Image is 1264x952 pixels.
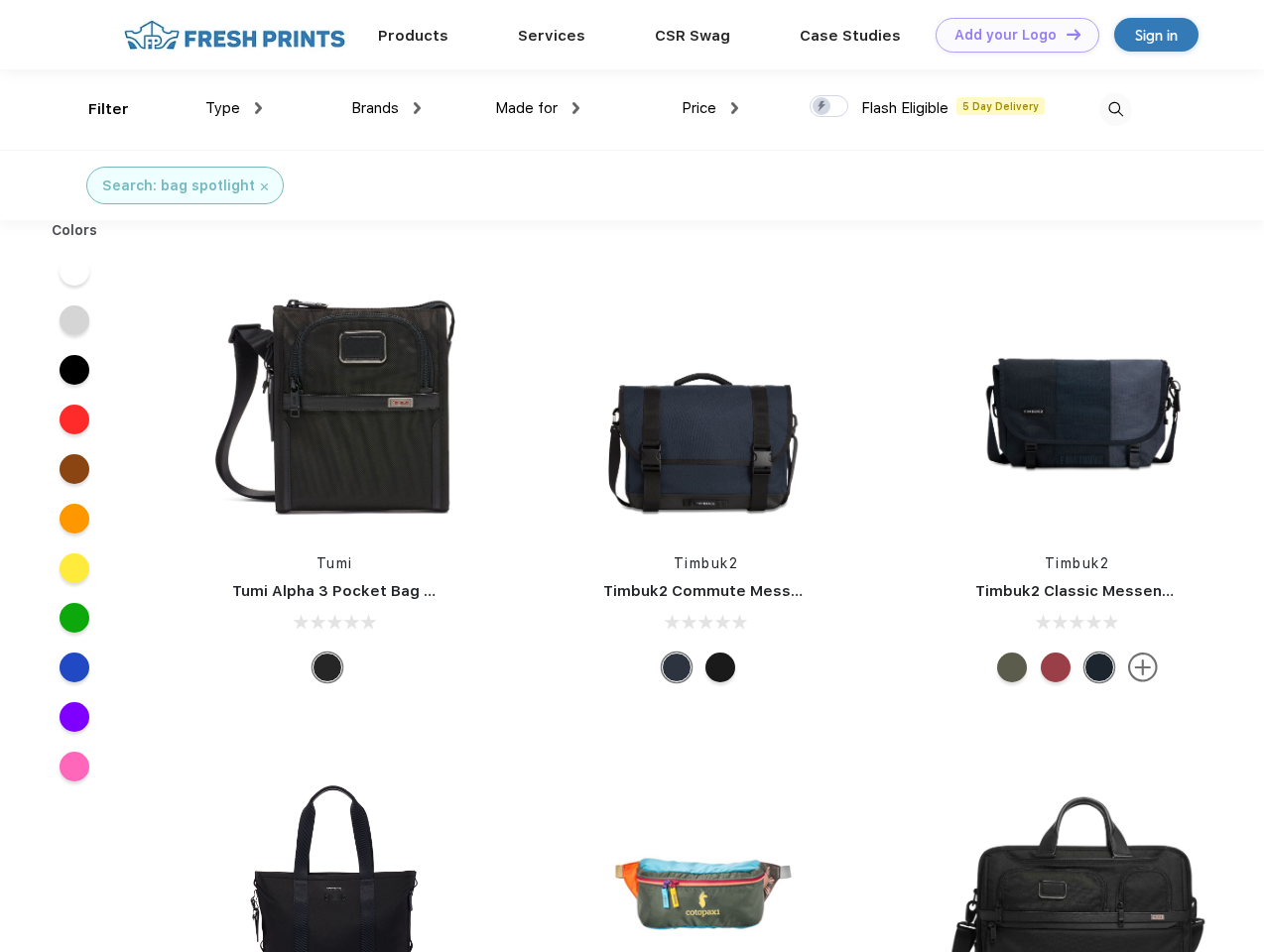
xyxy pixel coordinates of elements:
img: dropdown.png [255,102,262,114]
a: Timbuk2 [1045,555,1110,571]
img: desktop_search.svg [1099,93,1132,126]
img: dropdown.png [414,102,421,114]
a: Timbuk2 Commute Messenger Bag [603,582,869,600]
div: Filter [88,98,129,121]
img: dropdown.png [731,102,738,114]
img: filter_cancel.svg [261,183,268,190]
div: Eco Monsoon [1084,653,1114,682]
img: DT [1067,29,1080,40]
span: Flash Eligible [861,99,948,117]
a: Tumi Alpha 3 Pocket Bag Small [232,582,464,600]
img: func=resize&h=266 [573,270,837,534]
div: Colors [37,220,113,241]
div: Eco Black [705,653,735,682]
span: 5 Day Delivery [956,97,1045,115]
a: Tumi [316,555,353,571]
div: Search: bag spotlight [102,176,255,196]
div: Eco Army [997,653,1027,682]
a: Timbuk2 Classic Messenger Bag [975,582,1221,600]
div: Sign in [1135,24,1178,47]
span: Type [205,99,240,117]
div: Eco Nautical [662,653,692,682]
img: fo%20logo%202.webp [118,18,351,53]
img: func=resize&h=266 [946,270,1209,534]
a: Products [378,27,448,45]
span: Brands [351,99,399,117]
img: more.svg [1128,653,1158,682]
a: Timbuk2 [674,555,739,571]
a: Sign in [1114,18,1199,52]
div: Black [313,653,342,682]
img: dropdown.png [572,102,579,114]
span: Made for [495,99,558,117]
div: Eco Bookish [1041,653,1071,682]
img: func=resize&h=266 [202,270,466,534]
span: Price [682,99,716,117]
div: Add your Logo [954,27,1057,44]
